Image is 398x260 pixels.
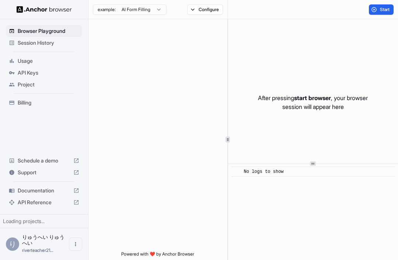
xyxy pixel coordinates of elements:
[18,157,70,164] span: Schedule a demo
[18,39,79,47] span: Session History
[6,79,82,90] div: Project
[369,4,394,15] button: Start
[18,187,70,194] span: Documentation
[121,251,194,260] span: Powered with ❤️ by Anchor Browser
[6,67,82,79] div: API Keys
[18,99,79,106] span: Billing
[18,81,79,88] span: Project
[69,237,82,251] button: Open menu
[380,7,390,13] span: Start
[18,27,79,35] span: Browser Playground
[18,199,70,206] span: API Reference
[6,25,82,37] div: Browser Playground
[244,169,284,174] span: No logs to show
[6,155,82,167] div: Schedule a demo
[6,185,82,196] div: Documentation
[98,7,116,13] span: example:
[18,69,79,76] span: API Keys
[187,4,223,15] button: Configure
[258,93,368,111] p: After pressing , your browser session will appear here
[18,169,70,176] span: Support
[22,247,53,253] span: riverteacher212@gmail.com
[6,37,82,49] div: Session History
[6,196,82,208] div: API Reference
[6,237,19,251] div: り
[17,6,72,13] img: Anchor Logo
[3,218,85,225] div: Loading projects...
[294,94,331,102] span: start browser
[6,97,82,109] div: Billing
[6,167,82,178] div: Support
[6,55,82,67] div: Usage
[235,168,238,175] span: ​
[18,57,79,65] span: Usage
[22,234,64,246] span: りゅうへい りゅうへい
